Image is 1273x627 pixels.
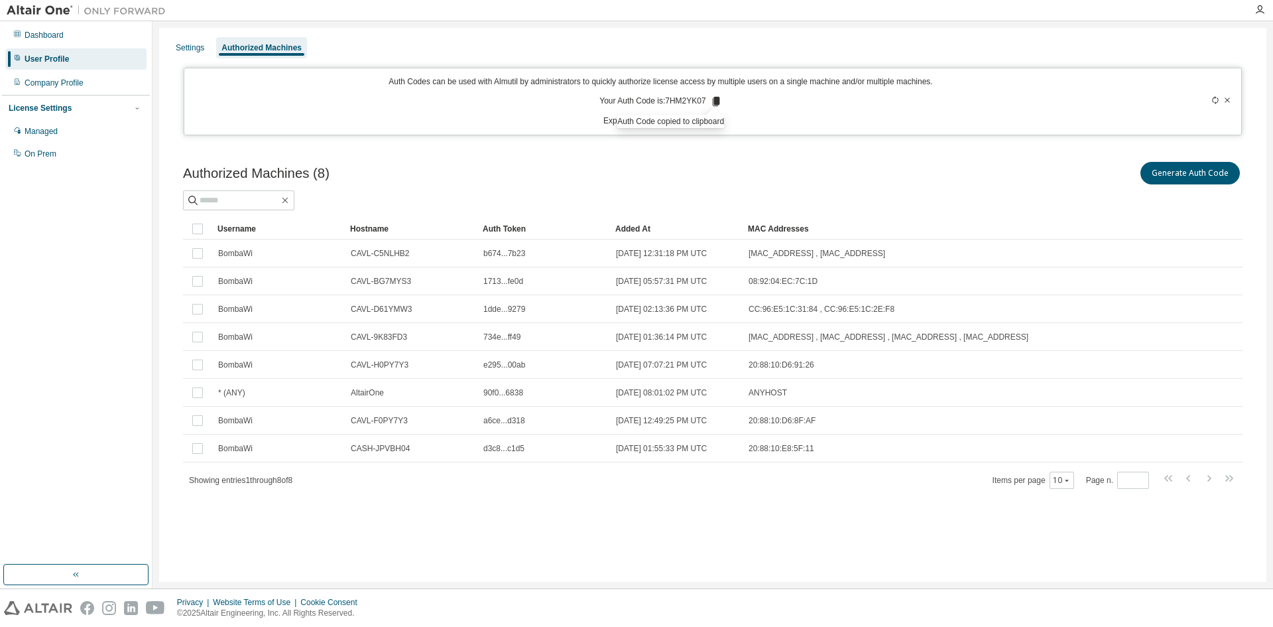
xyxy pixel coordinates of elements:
[351,387,384,398] span: AltairOne
[300,597,365,608] div: Cookie Consent
[350,218,472,240] div: Hostname
[616,443,707,454] span: [DATE] 01:55:33 PM UTC
[218,443,253,454] span: BombaWi
[615,218,737,240] div: Added At
[351,360,408,370] span: CAVL-H0PY7Y3
[80,601,94,615] img: facebook.svg
[351,332,407,342] span: CAVL-9K83FD3
[483,332,521,342] span: 734e...ff49
[7,4,172,17] img: Altair One
[351,276,411,287] span: CAVL-BG7MYS3
[616,360,707,370] span: [DATE] 07:07:21 PM UTC
[218,332,253,342] span: BombaWi
[218,276,253,287] span: BombaWi
[25,126,58,137] div: Managed
[176,42,204,53] div: Settings
[616,248,707,259] span: [DATE] 12:31:18 PM UTC
[749,387,787,398] span: ANYHOST
[351,248,409,259] span: CAVL-C5NLHB2
[599,96,721,107] p: Your Auth Code is: 7HM2YK07
[993,472,1074,489] span: Items per page
[749,332,1028,342] span: [MAC_ADDRESS] , [MAC_ADDRESS] , [MAC_ADDRESS] , [MAC_ADDRESS]
[483,276,523,287] span: 1713...fe0d
[616,332,707,342] span: [DATE] 01:36:14 PM UTC
[192,115,1130,127] p: Expires in 14 minutes, 24 seconds
[25,54,69,64] div: User Profile
[749,415,816,426] span: 20:88:10:D6:8F:AF
[749,304,894,314] span: CC:96:E5:1C:31:84 , CC:96:E5:1C:2E:F8
[177,608,365,619] p: © 2025 Altair Engineering, Inc. All Rights Reserved.
[221,42,302,53] div: Authorized Machines
[218,415,253,426] span: BombaWi
[213,597,300,608] div: Website Terms of Use
[483,360,525,370] span: e295...00ab
[1086,472,1149,489] span: Page n.
[189,476,292,485] span: Showing entries 1 through 8 of 8
[218,360,253,370] span: BombaWi
[749,360,814,370] span: 20:88:10:D6:91:26
[483,218,605,240] div: Auth Token
[102,601,116,615] img: instagram.svg
[1140,162,1240,184] button: Generate Auth Code
[1053,475,1071,486] button: 10
[749,248,885,259] span: [MAC_ADDRESS] , [MAC_ADDRESS]
[218,387,245,398] span: * (ANY)
[483,248,525,259] span: b674...7b23
[146,601,165,615] img: youtube.svg
[4,601,72,615] img: altair_logo.svg
[25,149,56,159] div: On Prem
[124,601,138,615] img: linkedin.svg
[749,276,818,287] span: 08:92:04:EC:7C:1D
[617,115,724,128] div: Auth Code copied to clipboard
[183,166,330,181] span: Authorized Machines (8)
[616,415,707,426] span: [DATE] 12:49:25 PM UTC
[217,218,339,240] div: Username
[351,443,410,454] span: CASH-JPVBH04
[177,597,213,608] div: Privacy
[616,276,707,287] span: [DATE] 05:57:31 PM UTC
[25,30,64,40] div: Dashboard
[483,387,523,398] span: 90f0...6838
[351,415,408,426] span: CAVL-F0PY7Y3
[218,248,253,259] span: BombaWi
[483,443,524,454] span: d3c8...c1d5
[616,304,707,314] span: [DATE] 02:13:36 PM UTC
[483,415,525,426] span: a6ce...d318
[351,304,412,314] span: CAVL-D61YMW3
[192,76,1130,88] p: Auth Codes can be used with Almutil by administrators to quickly authorize license access by mult...
[218,304,253,314] span: BombaWi
[749,443,814,454] span: 20:88:10:E8:5F:11
[9,103,72,113] div: License Settings
[25,78,84,88] div: Company Profile
[748,218,1103,240] div: MAC Addresses
[483,304,525,314] span: 1dde...9279
[616,387,707,398] span: [DATE] 08:01:02 PM UTC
